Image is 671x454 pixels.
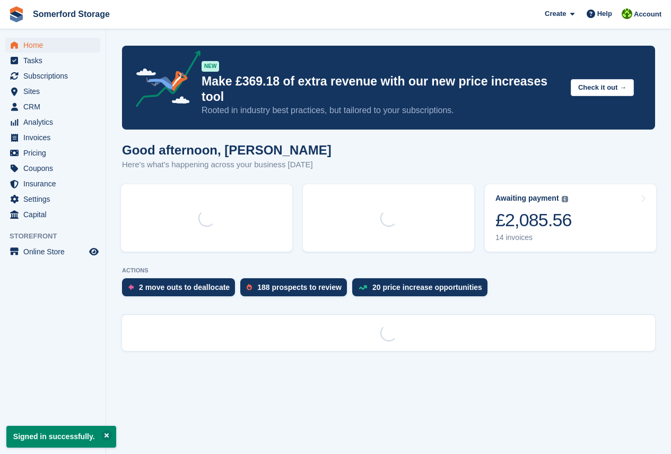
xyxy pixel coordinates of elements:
[372,283,482,292] div: 20 price increase opportunities
[122,143,332,157] h1: Good afternoon, [PERSON_NAME]
[5,244,100,259] a: menu
[127,50,201,111] img: price-adjustments-announcement-icon-8257ccfd72463d97f412b2fc003d46551f7dbcb40ab6d574587a9cd5c0d94...
[545,8,566,19] span: Create
[202,74,562,105] p: Make £369.18 of extra revenue with our new price increases tool
[88,245,100,258] a: Preview store
[485,184,656,252] a: Awaiting payment £2,085.56 14 invoices
[5,84,100,99] a: menu
[122,278,240,302] a: 2 move outs to deallocate
[5,176,100,191] a: menu
[495,233,572,242] div: 14 invoices
[562,196,568,202] img: icon-info-grey-7440780725fd019a000dd9b08b2336e03edf1995a4989e88bcd33f0948082b44.svg
[23,68,87,83] span: Subscriptions
[5,161,100,176] a: menu
[5,192,100,207] a: menu
[23,207,87,222] span: Capital
[5,130,100,145] a: menu
[5,145,100,160] a: menu
[352,278,493,302] a: 20 price increase opportunities
[23,53,87,68] span: Tasks
[23,244,87,259] span: Online Store
[495,194,559,203] div: Awaiting payment
[202,61,219,72] div: NEW
[247,284,252,290] img: prospect-51fa495bee0391a8d652442698ab0144808aea92771e9ea1ae160a38d050c398.svg
[5,115,100,130] a: menu
[128,284,134,290] img: move_outs_to_deallocate_icon-f764333ba52eb49d3ac5e1228854f67142a1ed5810a6f6cc68b1a99e826820c5.svg
[10,231,106,242] span: Storefront
[5,68,100,83] a: menu
[23,161,87,176] span: Coupons
[597,8,612,19] span: Help
[23,115,87,130] span: Analytics
[5,207,100,222] a: menu
[5,38,100,53] a: menu
[495,209,572,231] div: £2,085.56
[29,5,114,23] a: Somerford Storage
[257,283,342,292] div: 188 prospects to review
[571,79,634,97] button: Check it out →
[122,267,655,274] p: ACTIONS
[5,99,100,114] a: menu
[359,285,367,290] img: price_increase_opportunities-93ffe204e8149a01c8c9dc8f82e8f89637d9d84a8eef4429ea346261dce0b2c0.svg
[23,130,87,145] span: Invoices
[23,99,87,114] span: CRM
[634,9,661,20] span: Account
[5,53,100,68] a: menu
[6,426,116,448] p: Signed in successfully.
[240,278,352,302] a: 188 prospects to review
[202,105,562,116] p: Rooted in industry best practices, but tailored to your subscriptions.
[622,8,632,19] img: Michael Llewellen Palmer
[122,159,332,171] p: Here's what's happening across your business [DATE]
[23,84,87,99] span: Sites
[23,145,87,160] span: Pricing
[23,176,87,191] span: Insurance
[23,38,87,53] span: Home
[8,6,24,22] img: stora-icon-8386f47178a22dfd0bd8f6a31ec36ba5ce8667c1dd55bd0f319d3a0aa187defe.svg
[139,283,230,292] div: 2 move outs to deallocate
[23,192,87,207] span: Settings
